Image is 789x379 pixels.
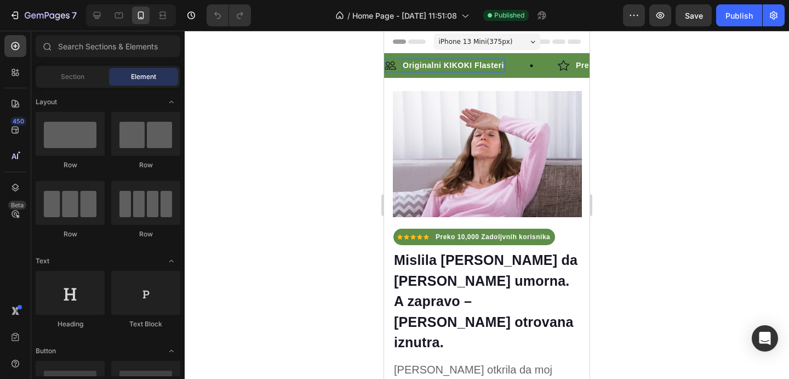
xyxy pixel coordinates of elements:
span: Home Page - [DATE] 11:51:08 [352,10,457,21]
span: Toggle open [163,93,180,111]
strong: Preko 10,000 Zadovoljnih mušterija [192,30,329,39]
div: Row [36,160,105,170]
span: Save [685,11,703,20]
span: Toggle open [163,342,180,360]
span: Button [36,346,56,356]
span: Toggle open [163,252,180,270]
div: Text Block [111,319,180,329]
div: Publish [725,10,753,21]
div: Row [111,160,180,170]
span: Text [36,256,49,266]
button: Publish [716,4,762,26]
button: Save [676,4,712,26]
div: Beta [8,201,26,210]
input: Search Sections & Elements [36,35,180,57]
button: 7 [4,4,82,26]
div: 450 [10,117,26,126]
div: Undo/Redo [207,4,251,26]
span: Element [131,72,156,82]
strong: Mislila [PERSON_NAME] da [PERSON_NAME] umorna. A zapravo – [PERSON_NAME] otrovana iznutra. [10,222,193,319]
div: Row [111,229,180,239]
img: gempages_580184976394290164-d908d5de-8909-464b-b2e7-20ccf9f14345.webp [9,60,198,186]
div: Heading [36,319,105,329]
div: Row [36,229,105,239]
p: 7 [72,9,77,22]
span: Section [61,72,84,82]
span: / [347,10,350,21]
span: Layout [36,97,57,107]
span: Published [494,10,524,20]
strong: Preko 10,000 Zadoljvnih korisnika [52,202,166,210]
div: Open Intercom Messenger [752,325,778,352]
iframe: Design area [384,31,590,379]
